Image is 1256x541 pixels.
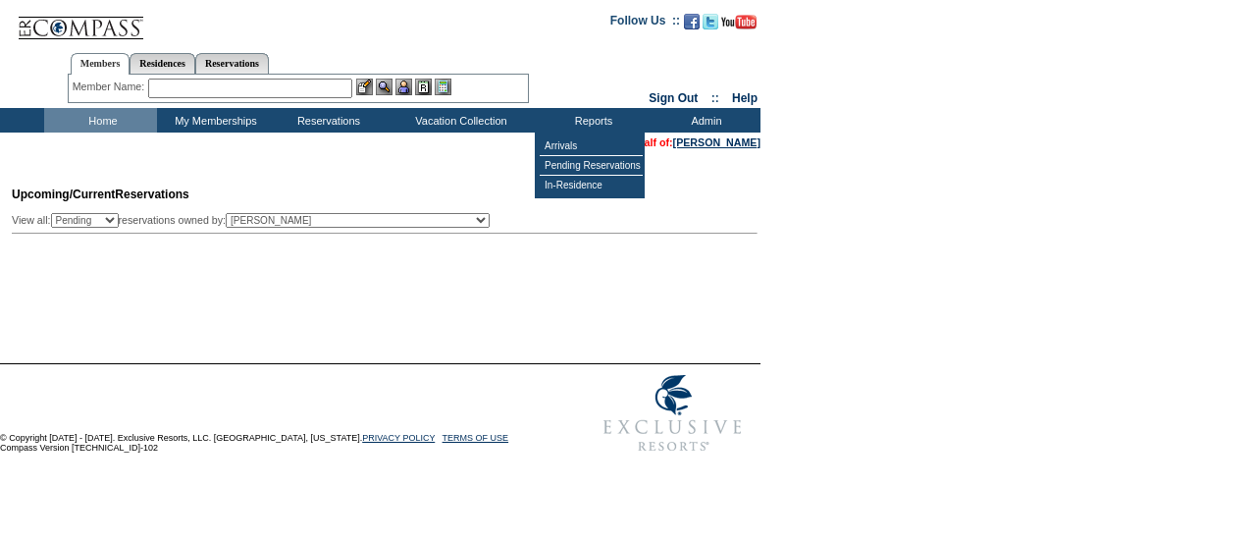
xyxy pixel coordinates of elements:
span: Upcoming/Current [12,188,115,201]
a: Follow us on Twitter [703,20,718,31]
img: Follow us on Twitter [703,14,718,29]
td: Arrivals [540,136,643,156]
img: View [376,79,392,95]
td: Reservations [270,108,383,133]
img: b_edit.gif [356,79,373,95]
div: Member Name: [73,79,148,95]
td: Reports [535,108,648,133]
a: Members [71,53,131,75]
a: Subscribe to our YouTube Channel [721,20,757,31]
a: Help [732,91,758,105]
a: Reservations [195,53,269,74]
img: Subscribe to our YouTube Channel [721,15,757,29]
td: Vacation Collection [383,108,535,133]
img: b_calculator.gif [435,79,451,95]
td: Follow Us :: [610,12,680,35]
td: Admin [648,108,760,133]
a: Become our fan on Facebook [684,20,700,31]
div: View all: reservations owned by: [12,213,498,228]
a: PRIVACY POLICY [362,433,435,443]
td: My Memberships [157,108,270,133]
a: TERMS OF USE [443,433,509,443]
a: Sign Out [649,91,698,105]
a: [PERSON_NAME] [673,136,760,148]
img: Reservations [415,79,432,95]
td: In-Residence [540,176,643,194]
a: Residences [130,53,195,74]
td: Home [44,108,157,133]
span: You are acting on behalf of: [536,136,760,148]
img: Impersonate [395,79,412,95]
span: Reservations [12,188,189,201]
td: Pending Reservations [540,156,643,176]
img: Become our fan on Facebook [684,14,700,29]
span: :: [711,91,719,105]
img: Exclusive Resorts [585,364,760,462]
